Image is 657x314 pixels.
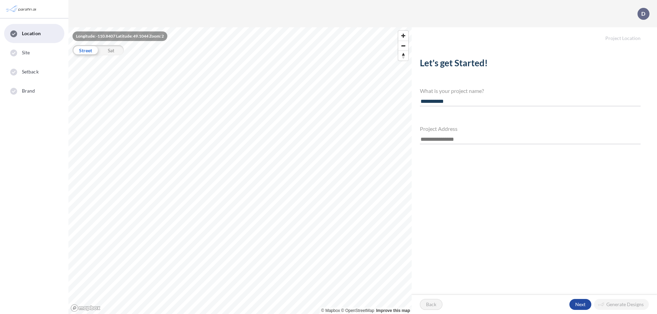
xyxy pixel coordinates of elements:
[341,308,374,313] a: OpenStreetMap
[376,308,410,313] a: Improve this map
[68,27,412,314] canvas: Map
[70,304,101,312] a: Mapbox homepage
[412,27,657,41] h5: Project Location
[398,41,408,51] button: Zoom out
[73,31,167,41] div: Longitude: -110.8407 Latitude: 49.1044 Zoom: 2
[98,45,124,55] div: Sat
[420,125,641,132] h4: Project Address
[575,301,585,308] p: Next
[569,299,591,310] button: Next
[398,51,408,60] button: Reset bearing to north
[22,87,35,94] span: Brand
[321,308,340,313] a: Mapbox
[22,30,41,37] span: Location
[22,68,39,75] span: Setback
[73,45,98,55] div: Street
[641,11,645,17] p: D
[398,31,408,41] button: Zoom in
[5,3,38,15] img: Parafin
[22,49,30,56] span: Site
[420,58,641,71] h2: Let's get Started!
[420,87,641,94] h4: What is your project name?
